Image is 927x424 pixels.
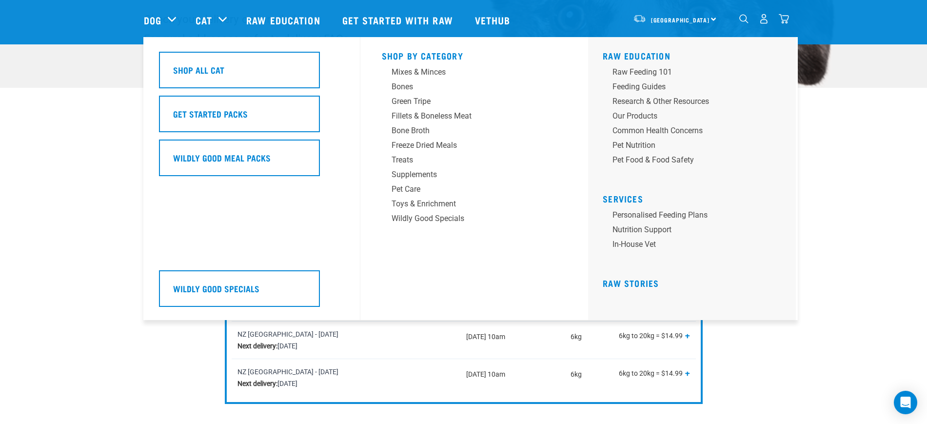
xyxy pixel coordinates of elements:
[612,96,765,107] div: Research & Other Resources
[465,0,523,40] a: Vethub
[603,53,671,58] a: Raw Education
[603,209,788,224] a: Personalised Feeding Plans
[382,140,567,154] a: Freeze Dried Meals
[173,282,259,295] h5: Wildly Good Specials
[173,107,248,120] h5: Get Started Packs
[173,63,224,76] h5: Shop All Cat
[603,110,788,125] a: Our Products
[779,14,789,24] img: home-icon@2x.png
[392,213,544,224] div: Wildly Good Specials
[612,66,765,78] div: Raw Feeding 101
[382,183,567,198] a: Pet Care
[237,366,454,389] div: NZ [GEOGRAPHIC_DATA] - [DATE] [DATE]
[382,154,567,169] a: Treats
[633,14,646,23] img: van-moving.png
[333,0,465,40] a: Get started with Raw
[159,96,344,140] a: Get Started Packs
[392,81,544,93] div: Bones
[460,359,541,396] td: [DATE] 10am
[392,125,544,137] div: Bone Broth
[382,213,567,227] a: Wildly Good Specials
[541,359,611,396] td: 6kg
[392,169,544,181] div: Supplements
[196,13,212,27] a: Cat
[617,328,690,345] p: 6kg to 20kg = $14.99 20kg to 40kg = $29.99 Over 40kg = $44.99
[603,81,788,96] a: Feeding Guides
[392,140,544,151] div: Freeze Dried Meals
[612,140,765,151] div: Pet Nutrition
[392,183,544,195] div: Pet Care
[603,96,788,110] a: Research & Other Resources
[144,13,161,27] a: Dog
[392,154,544,166] div: Treats
[237,342,277,350] strong: Next delivery:
[612,125,765,137] div: Common Health Concerns
[612,110,765,122] div: Our Products
[651,18,710,21] span: [GEOGRAPHIC_DATA]
[739,14,749,23] img: home-icon-1@2x.png
[603,239,788,253] a: In-house vet
[541,321,611,359] td: 6kg
[159,52,344,96] a: Shop All Cat
[382,96,567,110] a: Green Tripe
[382,125,567,140] a: Bone Broth
[382,198,567,213] a: Toys & Enrichment
[392,110,544,122] div: Fillets & Boneless Meat
[392,66,544,78] div: Mixes & Minces
[159,140,344,183] a: Wildly Good Meal Packs
[603,281,659,285] a: Raw Stories
[603,154,788,169] a: Pet Food & Food Safety
[382,66,567,81] a: Mixes & Minces
[382,110,567,125] a: Fillets & Boneless Meat
[12,107,915,125] h2: Find your delivery options - just add your postcode
[612,81,765,93] div: Feeding Guides
[382,169,567,183] a: Supplements
[685,369,690,377] button: Show all tiers
[759,14,769,24] img: user.png
[603,66,788,81] a: Raw Feeding 101
[237,0,332,40] a: Raw Education
[460,321,541,359] td: [DATE] 10am
[685,330,690,340] span: +
[894,391,917,414] div: Open Intercom Messenger
[173,151,271,164] h5: Wildly Good Meal Packs
[612,154,765,166] div: Pet Food & Food Safety
[382,81,567,96] a: Bones
[159,270,344,314] a: Wildly Good Specials
[603,125,788,140] a: Common Health Concerns
[392,96,544,107] div: Green Tripe
[382,51,567,59] h5: Shop By Category
[603,224,788,239] a: Nutrition Support
[685,368,690,378] span: +
[603,194,788,202] h5: Services
[237,380,277,387] strong: Next delivery:
[392,198,544,210] div: Toys & Enrichment
[603,140,788,154] a: Pet Nutrition
[685,331,690,340] button: Show all tiers
[237,328,454,352] div: NZ [GEOGRAPHIC_DATA] - [DATE] [DATE]
[617,366,690,383] p: 6kg to 20kg = $14.99 20kg to 40kg = $29.99 Over 40kg = $44.99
